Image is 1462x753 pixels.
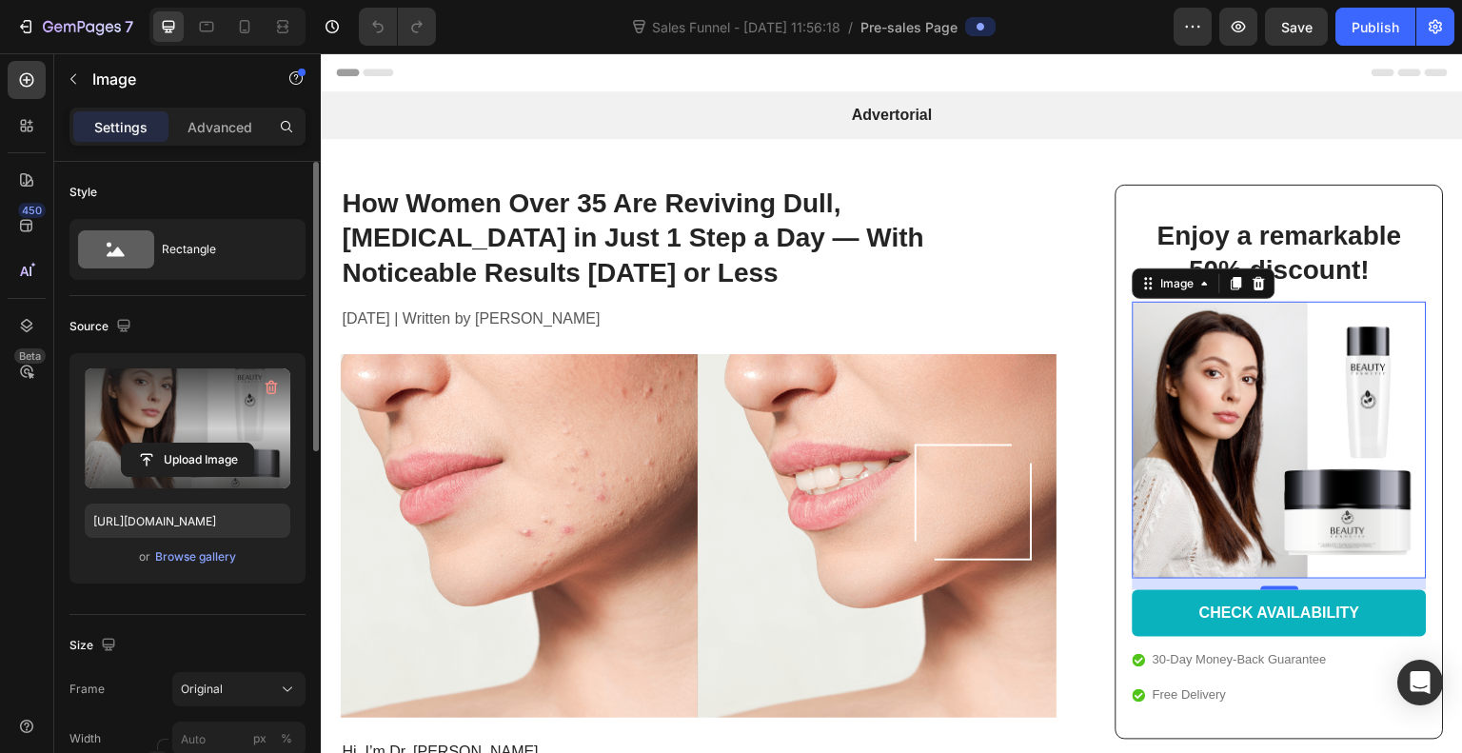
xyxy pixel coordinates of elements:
p: Free Delivery [832,633,1006,652]
div: Browse gallery [155,548,236,565]
span: Original [181,681,223,698]
input: https://example.com/image.jpg [85,504,290,538]
p: Advanced [188,117,252,137]
div: Publish [1352,17,1399,37]
button: 7 [8,8,142,46]
button: % [248,727,271,750]
button: Save [1265,8,1328,46]
div: CHECK AVAILABILITY [879,550,1039,570]
label: Frame [69,681,105,698]
div: Image [836,222,877,239]
button: Original [172,672,306,706]
div: Beta [14,348,46,364]
div: % [281,730,292,747]
div: Rectangle [162,228,278,271]
p: 7 [125,15,133,38]
a: CHECK AVAILABILITY [812,537,1106,584]
span: Pre-sales Page [860,17,958,37]
div: Undo/Redo [359,8,436,46]
p: Settings [94,117,148,137]
div: Style [69,184,97,201]
p: Image [92,68,254,90]
iframe: Design area [321,53,1462,753]
h2: Enjoy a remarkable 50% discount! [831,164,1087,237]
div: Size [69,633,120,659]
p: Hi, I’m Dr. [PERSON_NAME], [21,689,734,709]
img: gempages_585576053401977691-e8614c0e-cfbb-4d76-9890-7209f98362e3.png [812,248,1106,525]
button: Publish [1335,8,1415,46]
span: / [848,17,853,37]
span: or [139,545,150,568]
label: Width [69,730,101,747]
p: 30-Day Money-Back Guarantee [832,598,1006,617]
div: Source [69,314,135,340]
div: px [253,730,267,747]
div: Open Intercom Messenger [1397,660,1443,705]
span: Save [1281,19,1313,35]
div: 450 [18,203,46,218]
button: Browse gallery [154,547,237,566]
span: Sales Funnel - [DATE] 11:56:18 [648,17,844,37]
button: Upload Image [121,443,254,477]
button: px [275,727,298,750]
